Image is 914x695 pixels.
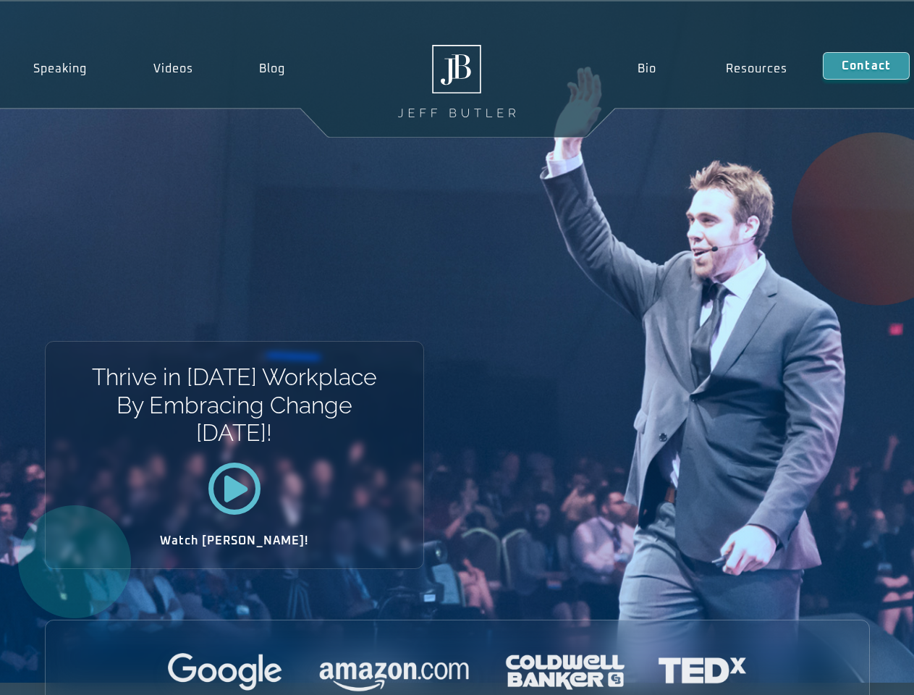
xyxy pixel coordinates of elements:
h2: Watch [PERSON_NAME]! [96,535,373,547]
a: Bio [602,52,691,85]
a: Contact [823,52,910,80]
nav: Menu [602,52,822,85]
a: Blog [226,52,318,85]
span: Contact [842,60,891,72]
a: Videos [120,52,227,85]
a: Resources [691,52,823,85]
h1: Thrive in [DATE] Workplace By Embracing Change [DATE]! [90,363,378,447]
